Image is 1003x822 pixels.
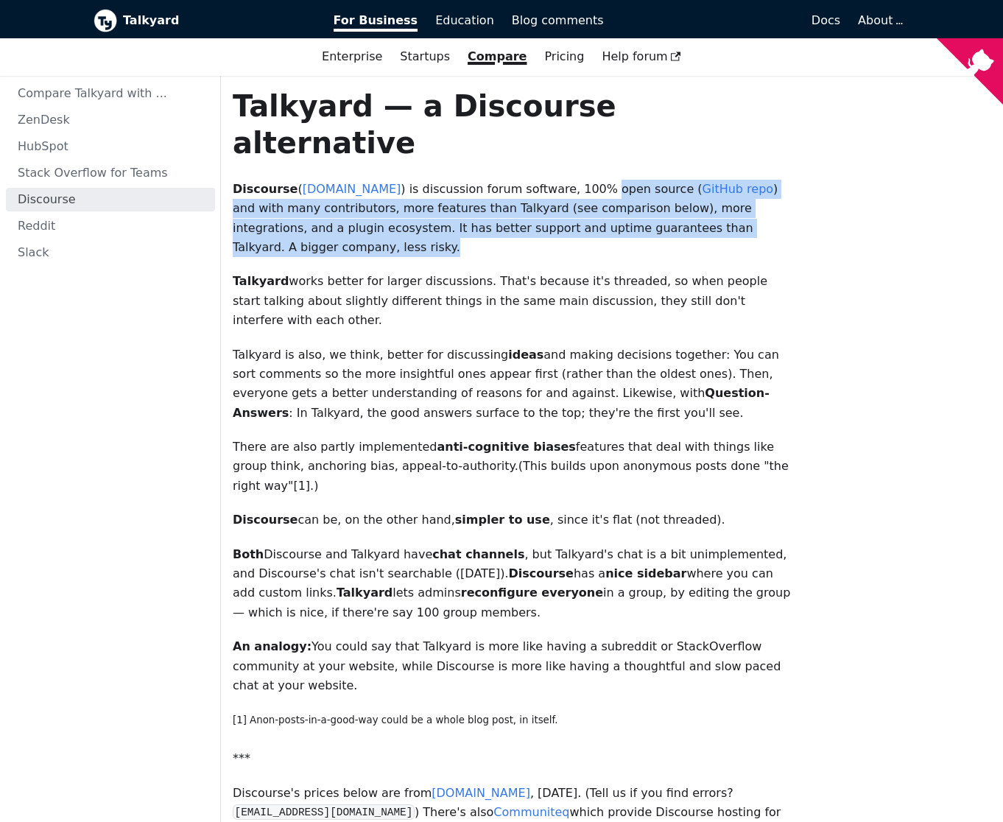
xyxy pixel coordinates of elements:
p: Discourse and Talkyard have , but Talkyard's chat is a bit unimplemented, and Discourse's chat is... [233,545,796,623]
span: Docs [812,13,840,27]
strong: anti-cognitive biases [437,440,575,454]
strong: chat channels [432,547,524,561]
a: Enterprise [313,44,391,69]
strong: Discourse [233,182,298,196]
h1: Talkyard — a Discourse alternative [233,88,796,161]
a: Compare Talkyard with ... [6,82,215,105]
a: Stack Overflow for Teams [6,161,215,185]
a: For Business [325,8,427,33]
a: HubSpot [6,135,215,158]
strong: An analogy: [233,639,312,653]
p: ( ) is discussion forum software, 100% open source ( ) and with many contributors, more features ... [233,180,796,258]
strong: Question-Answers [233,386,770,419]
a: [DOMAIN_NAME] [303,182,401,196]
a: Help forum [593,44,690,69]
p: works better for larger discussions. That's because it's threaded, so when people start talking a... [233,272,796,330]
strong: reconfigure everyone [461,586,603,600]
a: Docs [613,8,850,33]
a: Education [426,8,503,33]
span: Blog comments [512,13,604,27]
a: Talkyard logoTalkyard [94,9,313,32]
strong: Both [233,547,264,561]
a: Reddit [6,214,215,238]
p: can be, on the other hand, , since it's flat (not threaded). [233,510,796,530]
p: There are also partly implemented features that deal with things like group think, anchoring bias... [233,438,796,496]
strong: ideas [508,348,543,362]
strong: simpler to use [455,513,550,527]
a: Discourse [6,188,215,211]
strong: Talkyard [337,586,393,600]
a: Pricing [535,44,593,69]
a: Startups [391,44,459,69]
span: Help forum [602,49,681,63]
strong: nice sidebar [605,566,686,580]
strong: Discourse [233,513,298,527]
small: [1] Anon-posts-in-a-good-way could be a whole blog post, in itself. [233,714,557,726]
span: Education [435,13,494,27]
a: ZenDesk [6,108,215,132]
img: Talkyard logo [94,9,117,32]
a: Slack [6,241,215,264]
b: Talkyard [123,11,313,30]
a: About [858,13,901,27]
strong: Discourse [509,566,574,580]
a: [DOMAIN_NAME] [432,786,530,800]
code: [EMAIL_ADDRESS][DOMAIN_NAME] [233,804,415,820]
a: Compare [468,49,527,63]
p: Talkyard is also, we think, better for discussing and making decisions together: You can sort com... [233,345,796,424]
a: GitHub repo [703,182,774,196]
strong: Talkyard [233,274,289,288]
p: You could say that Talkyard is more like having a subreddit or StackOverflow community at your we... [233,637,796,695]
a: Blog comments [503,8,613,33]
span: For Business [334,13,418,32]
a: Communiteq [493,805,569,819]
